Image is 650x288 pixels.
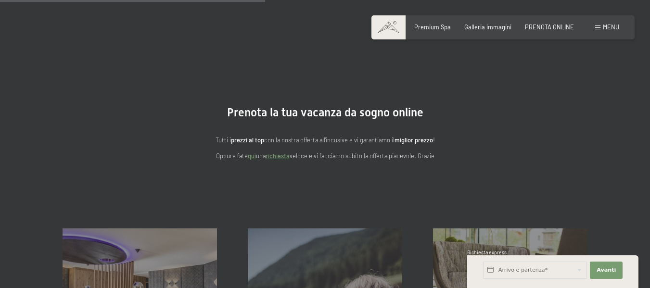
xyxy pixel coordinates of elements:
[414,23,451,31] a: Premium Spa
[227,106,423,119] span: Prenota la tua vacanza da sogno online
[231,136,264,144] strong: prezzi al top
[597,266,616,274] span: Avanti
[133,151,518,161] p: Oppure fate una veloce e vi facciamo subito la offerta piacevole. Grazie
[467,250,507,255] span: Richiesta express
[133,135,518,145] p: Tutti i con la nostra offerta all'incusive e vi garantiamo il !
[248,152,256,160] a: quì
[266,152,290,160] a: richiesta
[590,262,623,279] button: Avanti
[464,23,511,31] a: Galleria immagini
[525,23,574,31] a: PRENOTA ONLINE
[603,23,619,31] span: Menu
[395,136,433,144] strong: miglior prezzo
